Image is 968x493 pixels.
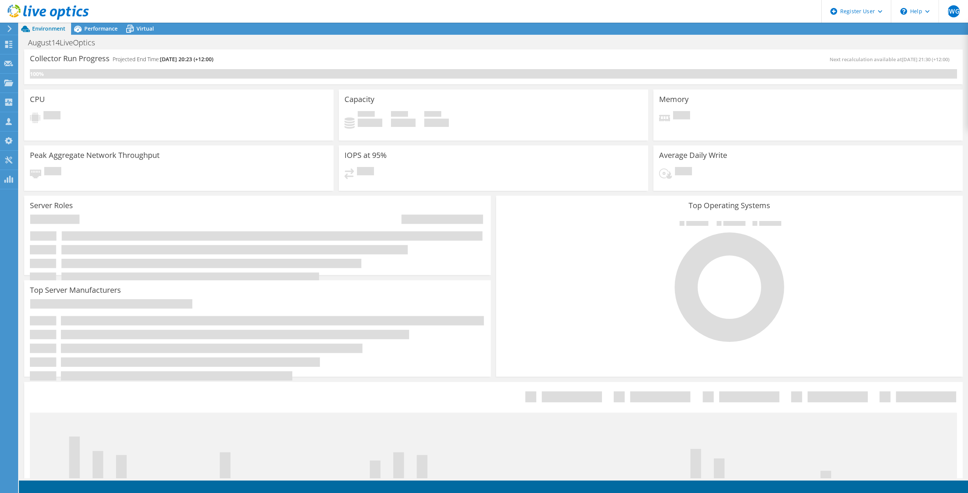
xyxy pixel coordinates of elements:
span: Total [424,111,441,119]
span: Virtual [137,25,154,32]
span: Next recalculation available at [830,56,953,63]
h4: Projected End Time: [113,55,213,63]
h4: 0 GiB [358,119,382,127]
h3: CPU [30,95,45,104]
h4: 0 GiB [424,119,449,127]
span: JWG [948,5,960,17]
span: Pending [43,111,60,121]
span: Pending [675,167,692,177]
h3: Peak Aggregate Network Throughput [30,151,160,159]
svg: \n [900,8,907,15]
span: Free [391,111,408,119]
h3: Capacity [344,95,374,104]
h3: Top Operating Systems [502,201,957,210]
span: Pending [673,111,690,121]
span: [DATE] 20:23 (+12:00) [160,56,213,63]
span: Used [358,111,375,119]
h3: IOPS at 95% [344,151,387,159]
h4: 0 GiB [391,119,416,127]
h1: August14LiveOptics [25,39,107,47]
h3: Memory [659,95,689,104]
span: Performance [84,25,118,32]
span: Pending [357,167,374,177]
span: Pending [44,167,61,177]
span: [DATE] 21:30 (+12:00) [902,56,949,63]
h3: Server Roles [30,201,73,210]
h3: Top Server Manufacturers [30,286,121,294]
span: Environment [32,25,65,32]
h3: Average Daily Write [659,151,727,159]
